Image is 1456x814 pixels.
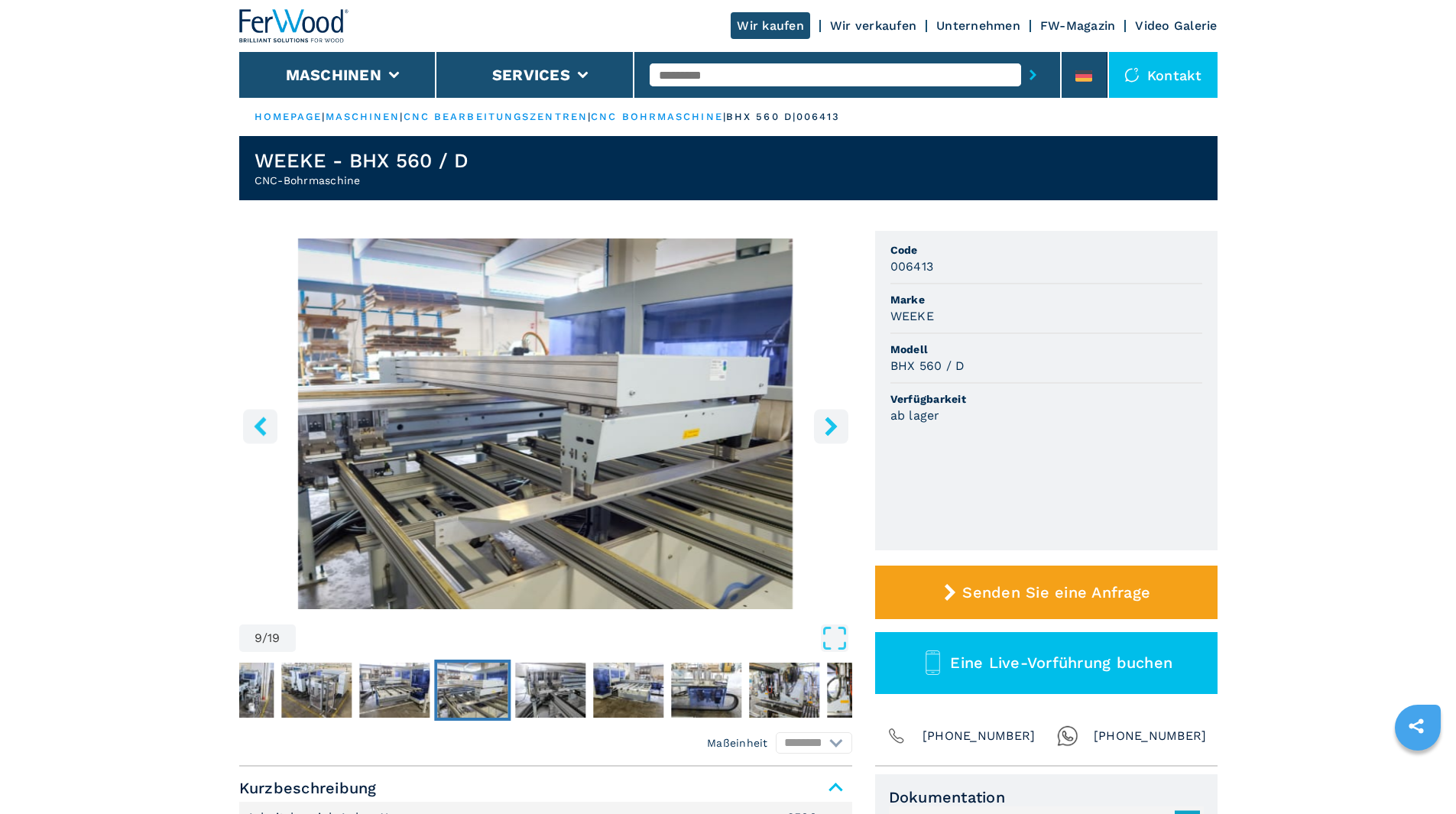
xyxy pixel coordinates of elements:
[326,111,400,122] a: maschinen
[1135,18,1217,33] a: Video Galerie
[1391,745,1445,803] iframe: Chat
[590,660,666,721] button: Go to Slide 11
[962,583,1150,602] span: Senden Sie eine Anfrage
[827,663,897,718] img: f6144f2bb193b2f5e6c800cb71062e4c
[726,110,796,124] p: bhx 560 d |
[707,735,768,751] em: Maßeinheit
[830,18,916,33] a: Wir verkaufen
[593,663,663,718] img: c34e2f1f9ae6a65700495222f81f1c3a
[239,238,852,609] img: CNC-Bohrmaschine WEEKE BHX 560 / D
[890,258,934,275] h3: 006413
[243,409,277,443] button: left-button
[200,660,277,721] button: Go to Slide 6
[814,409,848,443] button: right-button
[255,173,469,188] h2: CNC-Bohrmaschine
[239,9,349,43] img: Ferwood
[300,624,848,652] button: Open Fullscreen
[492,66,570,84] button: Services
[588,111,591,122] span: |
[890,342,1202,357] span: Modell
[262,632,268,644] span: /
[886,725,907,747] img: Phone
[749,663,819,718] img: 3974c6563387e088407649fc4b08eb38
[268,632,280,644] span: 19
[1109,52,1218,98] div: Kontakt
[923,725,1036,747] span: [PHONE_NUMBER]
[890,307,934,325] h3: WEEKE
[723,111,726,122] span: |
[286,66,381,84] button: Maschinen
[203,663,274,718] img: 0cfc569706f4203783ef7e20e55781f0
[796,110,841,124] p: 006413
[890,242,1202,258] span: Code
[404,111,588,122] a: cnc bearbeitungszentren
[281,663,352,718] img: 9e62e06e155daf04e1f4e417ba485357
[889,788,1204,806] span: Dokumentation
[875,566,1218,619] button: Senden Sie eine Anfrage
[437,663,507,718] img: 0f6b5e9848e984c05b58a50e6b989681
[1397,707,1435,745] a: sharethis
[824,660,900,721] button: Go to Slide 14
[512,660,589,721] button: Go to Slide 10
[515,663,585,718] img: dafdb6e9404e0bb1a9d171239774dcb5
[1057,725,1078,747] img: Whatsapp
[890,407,940,424] h3: ab lager
[239,238,852,609] div: Go to Slide 9
[255,148,469,173] h1: WEEKE - BHX 560 / D
[1021,57,1045,92] button: submit-button
[278,660,355,721] button: Go to Slide 7
[400,111,403,122] span: |
[950,653,1172,672] span: Eine Live-Vorführung buchen
[356,660,433,721] button: Go to Slide 8
[890,357,965,375] h3: BHX 560 / D
[671,663,741,718] img: 63229a21407ccede95e62751dfc690bf
[746,660,822,721] button: Go to Slide 13
[359,663,430,718] img: 4952e92d899f3d2acbd11fda6a181599
[322,111,325,122] span: |
[731,12,810,39] a: Wir kaufen
[255,632,262,644] span: 9
[239,774,852,802] span: Kurzbeschreibung
[890,391,1202,407] span: Verfügbarkeit
[255,111,323,122] a: HOMEPAGE
[1124,67,1140,83] img: Kontakt
[591,111,723,122] a: cnc bohrmaschine
[1040,18,1116,33] a: FW-Magazin
[875,632,1218,694] button: Eine Live-Vorführung buchen
[936,18,1020,33] a: Unternehmen
[668,660,744,721] button: Go to Slide 12
[434,660,511,721] button: Go to Slide 9
[1094,725,1207,747] span: [PHONE_NUMBER]
[890,292,1202,307] span: Marke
